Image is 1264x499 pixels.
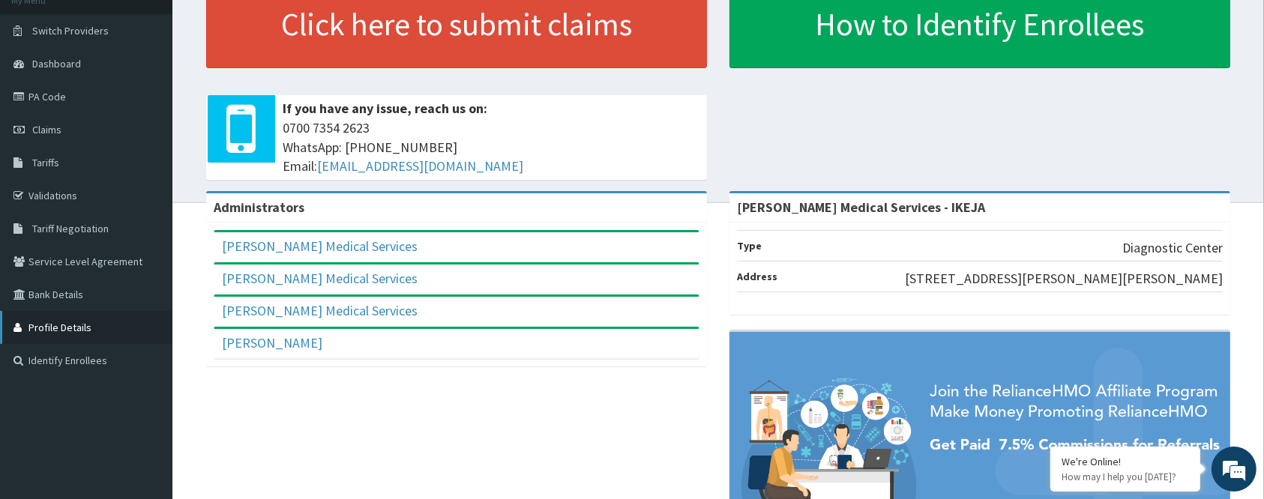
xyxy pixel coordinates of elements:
[32,156,59,169] span: Tariffs
[222,334,322,351] a: [PERSON_NAME]
[28,75,61,112] img: d_794563401_company_1708531726252_794563401
[1062,455,1189,468] div: We're Online!
[283,100,487,117] b: If you have any issue, reach us on:
[222,302,418,319] a: [PERSON_NAME] Medical Services
[222,238,418,255] a: [PERSON_NAME] Medical Services
[1062,471,1189,483] p: How may I help you today?
[737,199,985,216] strong: [PERSON_NAME] Medical Services - IKEJA
[317,157,523,175] a: [EMAIL_ADDRESS][DOMAIN_NAME]
[78,84,252,103] div: Chat with us now
[737,239,762,252] b: Type
[246,7,282,43] div: Minimize live chat window
[283,118,699,176] span: 0700 7354 2623 WhatsApp: [PHONE_NUMBER] Email:
[905,269,1223,288] p: [STREET_ADDRESS][PERSON_NAME][PERSON_NAME]
[32,57,81,70] span: Dashboard
[214,199,304,216] b: Administrators
[32,222,109,235] span: Tariff Negotiation
[32,123,61,136] span: Claims
[1122,238,1223,258] p: Diagnostic Center
[222,270,418,287] a: [PERSON_NAME] Medical Services
[737,270,777,283] b: Address
[32,24,109,37] span: Switch Providers
[87,152,207,303] span: We're online!
[7,336,286,389] textarea: Type your message and hit 'Enter'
